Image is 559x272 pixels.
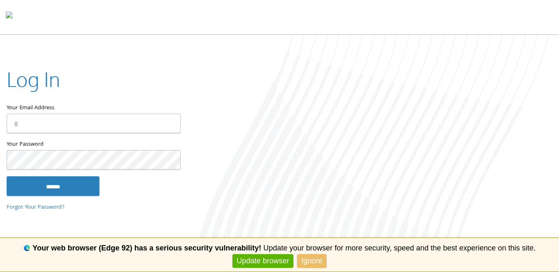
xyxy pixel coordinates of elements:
b: Your web browser (Edge 92) has a serious security vulnerability! [33,244,261,252]
h2: Log In [7,65,60,93]
a: Ignore [297,254,327,268]
a: Forgot Your Password? [7,203,65,212]
span: Update your browser for more security, speed and the best experience on this site. [263,244,535,252]
a: Update browser [232,254,293,268]
img: todyl-logo-dark.svg [6,9,12,25]
label: Your Password [7,140,180,150]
